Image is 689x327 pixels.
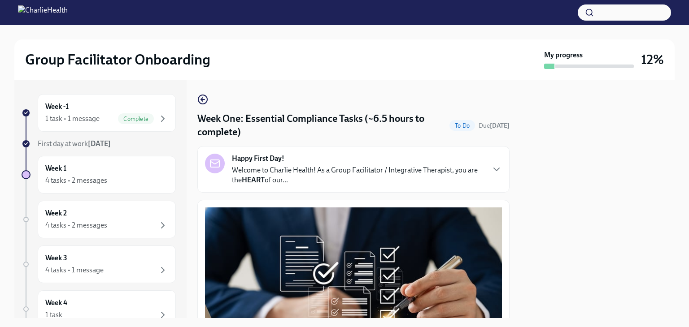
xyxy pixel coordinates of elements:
[45,208,67,218] h6: Week 2
[22,201,176,238] a: Week 24 tasks • 2 messages
[45,176,107,185] div: 4 tasks • 2 messages
[88,139,111,148] strong: [DATE]
[25,51,210,69] h2: Group Facilitator Onboarding
[197,112,446,139] h4: Week One: Essential Compliance Tasks (~6.5 hours to complete)
[232,165,484,185] p: Welcome to Charlie Health! As a Group Facilitator / Integrative Therapist, you are the of our...
[22,156,176,194] a: Week 14 tasks • 2 messages
[22,245,176,283] a: Week 34 tasks • 1 message
[45,220,107,230] div: 4 tasks • 2 messages
[449,122,475,129] span: To Do
[45,298,67,308] h6: Week 4
[242,176,265,184] strong: HEART
[479,121,510,130] span: September 22nd, 2025 10:00
[22,139,176,149] a: First day at work[DATE]
[45,265,104,275] div: 4 tasks • 1 message
[45,310,62,320] div: 1 task
[479,122,510,129] span: Due
[490,122,510,129] strong: [DATE]
[45,253,67,263] h6: Week 3
[45,114,100,124] div: 1 task • 1 message
[18,5,68,20] img: CharlieHealth
[45,102,69,112] h6: Week -1
[544,50,583,60] strong: My progress
[641,52,664,68] h3: 12%
[118,116,154,122] span: Complete
[45,163,66,173] h6: Week 1
[232,154,284,163] strong: Happy First Day!
[22,94,176,132] a: Week -11 task • 1 messageComplete
[38,139,111,148] span: First day at work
